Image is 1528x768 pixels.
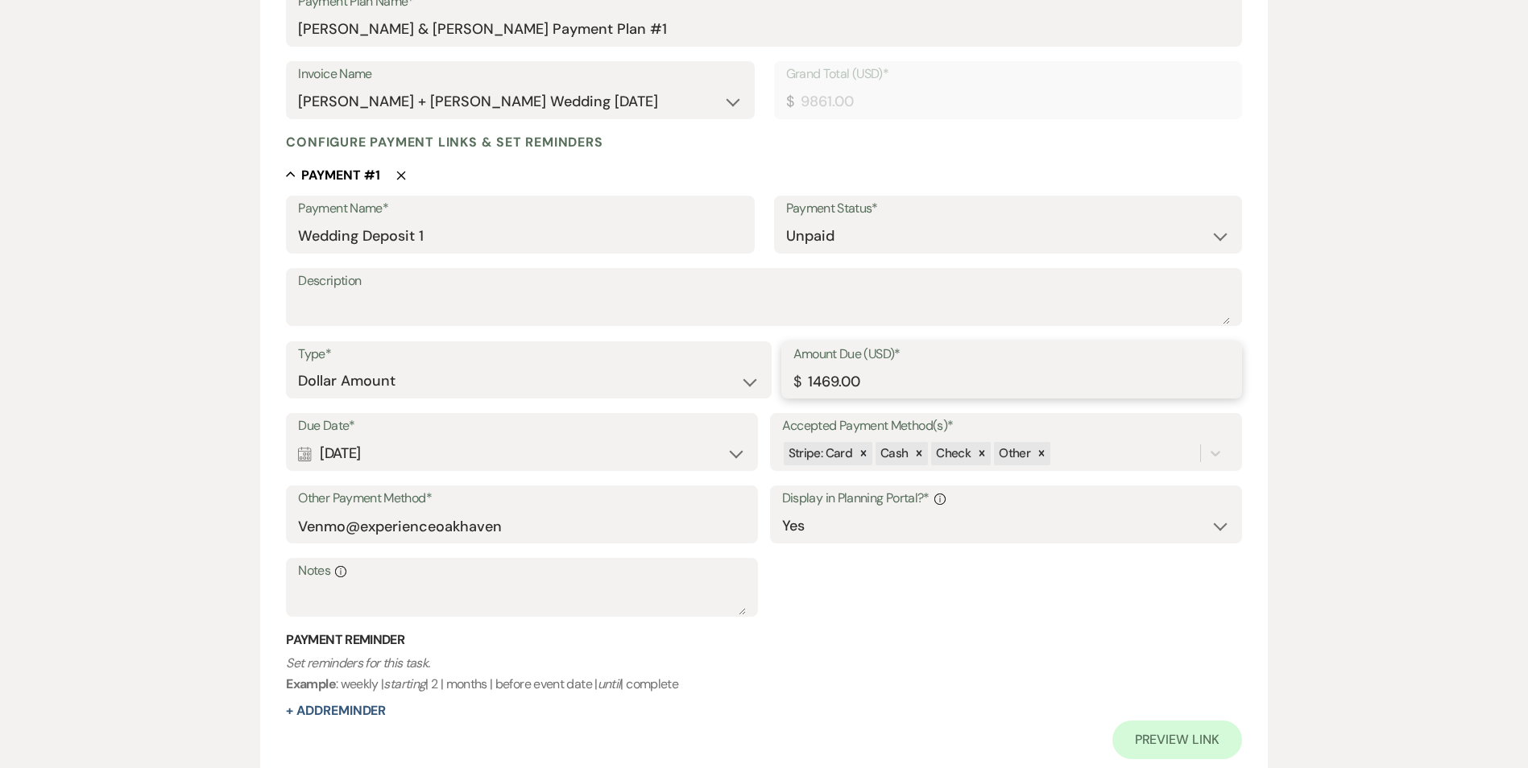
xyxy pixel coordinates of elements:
label: Invoice Name [298,63,742,86]
div: $ [786,91,793,113]
i: until [598,675,621,692]
button: Payment #1 [286,167,380,183]
div: [DATE] [298,438,746,469]
label: Type* [298,343,759,366]
span: Other [999,445,1030,461]
b: Example [286,675,336,692]
button: + AddReminder [286,704,386,717]
label: Grand Total (USD)* [786,63,1230,86]
label: Payment Status* [786,197,1230,221]
i: starting [383,675,425,692]
label: Payment Name* [298,197,742,221]
label: Accepted Payment Method(s)* [782,415,1230,438]
a: Preview Link [1112,721,1242,759]
p: : weekly | | 2 | months | before event date | | complete [286,653,1241,694]
h4: Configure payment links & set reminders [286,134,603,151]
h3: Payment Reminder [286,631,1241,649]
label: Due Date* [298,415,746,438]
label: Amount Due (USD)* [793,343,1230,366]
i: Set reminders for this task. [286,654,429,671]
span: Check [936,445,971,461]
span: Stripe: Card [789,445,852,461]
label: Description [298,270,1229,293]
label: Other Payment Method* [298,487,746,510]
span: Cash [880,445,908,461]
label: Display in Planning Portal?* [782,487,1230,510]
h5: Payment # 1 [301,167,380,184]
div: $ [793,371,801,393]
label: Notes [298,559,746,583]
